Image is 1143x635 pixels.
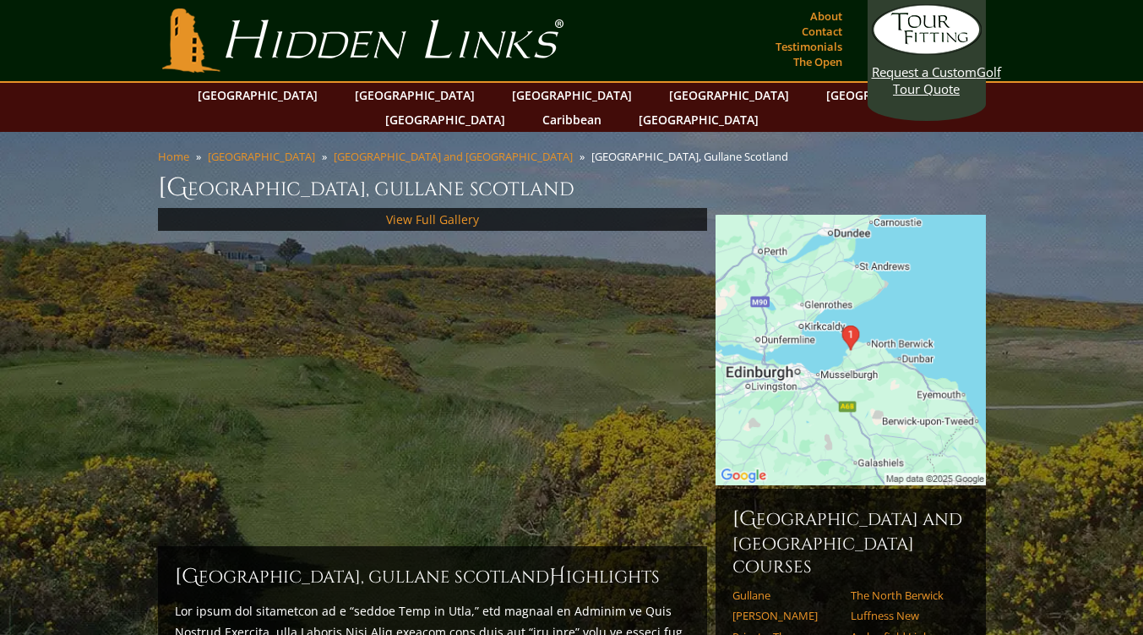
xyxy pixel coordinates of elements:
img: Google Map of West Links Road, Gullane, East Lothian EH31 2BB, United Kingdom [716,215,986,485]
a: Luffness New [851,609,958,622]
span: Request a Custom [872,63,977,80]
h2: [GEOGRAPHIC_DATA], Gullane Scotland ighlights [175,563,690,590]
h6: [GEOGRAPHIC_DATA] and [GEOGRAPHIC_DATA] Courses [732,506,969,578]
a: Contact [797,19,846,43]
a: [GEOGRAPHIC_DATA] [208,149,315,164]
a: Gullane [732,588,840,602]
li: [GEOGRAPHIC_DATA], Gullane Scotland [591,149,795,164]
a: Request a CustomGolf Tour Quote [872,4,982,97]
a: The North Berwick [851,588,958,602]
a: [GEOGRAPHIC_DATA] [661,83,797,107]
a: [GEOGRAPHIC_DATA] [630,107,767,132]
a: [PERSON_NAME] [732,609,840,622]
a: Home [158,149,189,164]
a: About [806,4,846,28]
a: Caribbean [534,107,610,132]
a: Testimonials [771,35,846,58]
a: [GEOGRAPHIC_DATA] [189,83,326,107]
span: H [549,563,566,590]
h1: [GEOGRAPHIC_DATA], Gullane Scotland [158,171,986,205]
a: [GEOGRAPHIC_DATA] [818,83,955,107]
a: [GEOGRAPHIC_DATA] and [GEOGRAPHIC_DATA] [334,149,573,164]
a: [GEOGRAPHIC_DATA] [377,107,514,132]
a: The Open [789,50,846,74]
a: View Full Gallery [386,211,479,227]
a: [GEOGRAPHIC_DATA] [503,83,640,107]
a: [GEOGRAPHIC_DATA] [346,83,483,107]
